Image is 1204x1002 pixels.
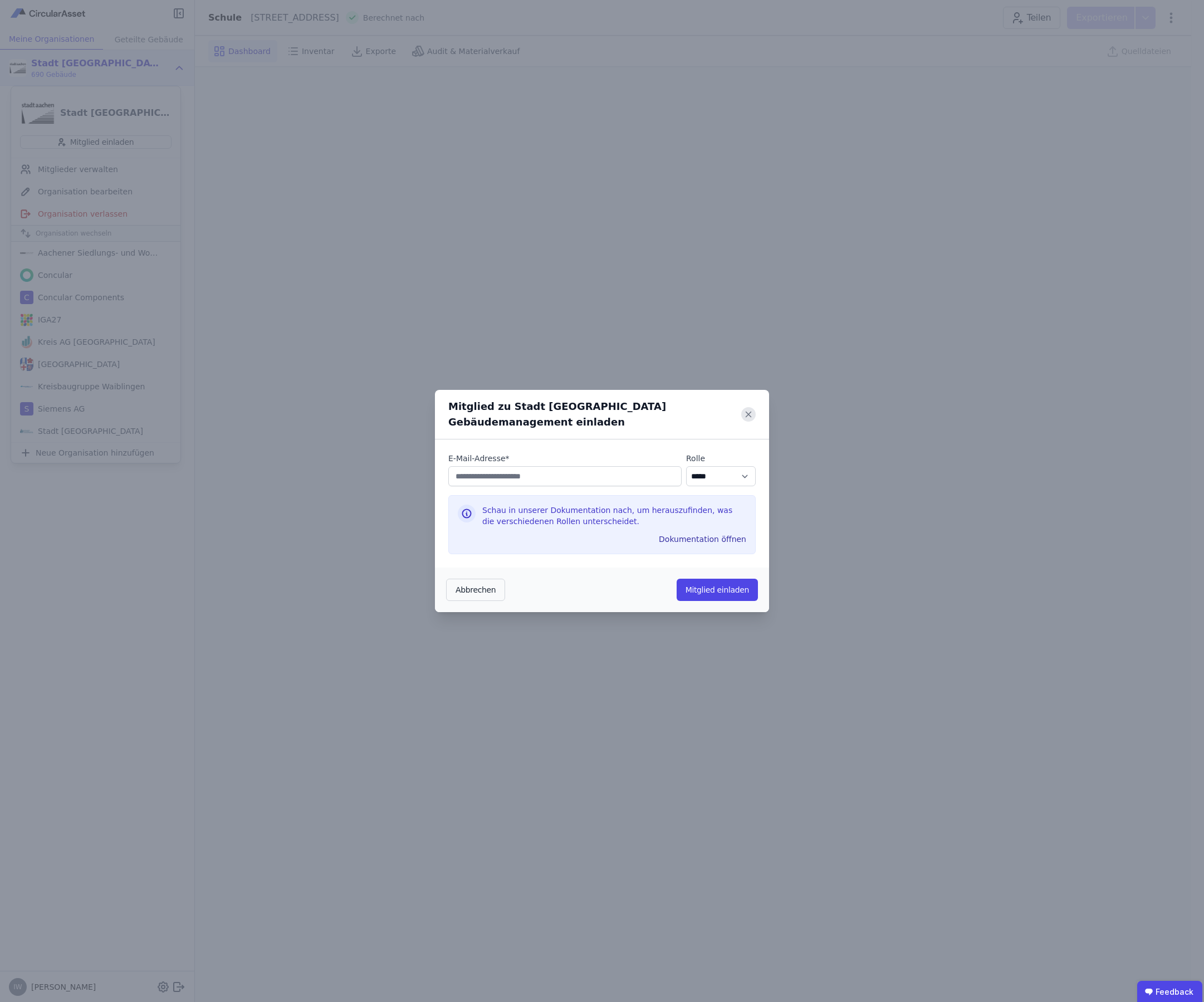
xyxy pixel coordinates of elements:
button: Dokumentation öffnen [654,530,751,548]
div: Mitglied zu Stadt [GEOGRAPHIC_DATA] Gebäudemanagement einladen [448,399,741,430]
label: Rolle [686,453,756,464]
button: Mitglied einladen [677,579,758,601]
div: Schau in unserer Dokumentation nach, um herauszufinden, was die verschiedenen Rollen unterscheidet. [482,505,746,531]
button: Abbrechen [446,579,505,601]
label: audits.requiredField [448,453,682,464]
